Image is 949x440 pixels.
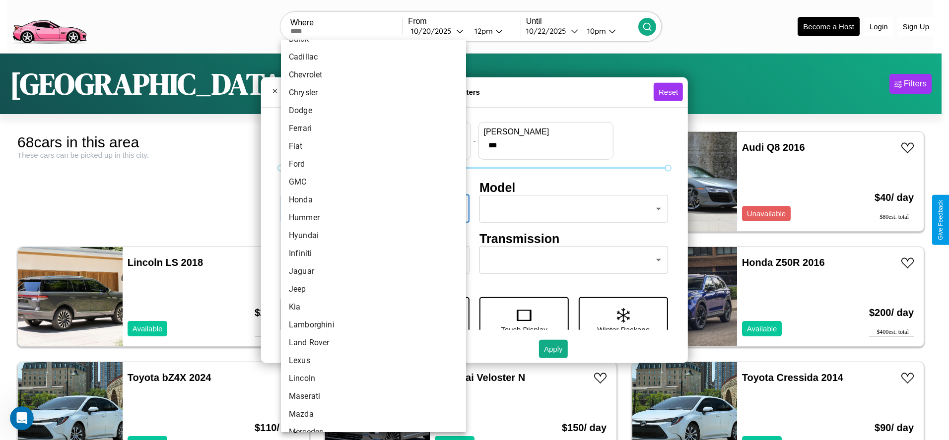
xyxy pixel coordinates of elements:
[281,155,466,173] li: Ford
[281,84,466,102] li: Chrysler
[281,227,466,245] li: Hyundai
[281,370,466,387] li: Lincoln
[281,137,466,155] li: Fiat
[281,102,466,120] li: Dodge
[10,406,34,430] iframe: Intercom live chat
[281,191,466,209] li: Honda
[281,298,466,316] li: Kia
[281,334,466,352] li: Land Rover
[281,316,466,334] li: Lamborghini
[281,352,466,370] li: Lexus
[937,200,944,240] div: Give Feedback
[281,66,466,84] li: Chevrolet
[281,387,466,405] li: Maserati
[281,405,466,423] li: Mazda
[281,209,466,227] li: Hummer
[281,280,466,298] li: Jeep
[281,245,466,262] li: Infiniti
[281,173,466,191] li: GMC
[281,48,466,66] li: Cadillac
[281,120,466,137] li: Ferrari
[281,262,466,280] li: Jaguar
